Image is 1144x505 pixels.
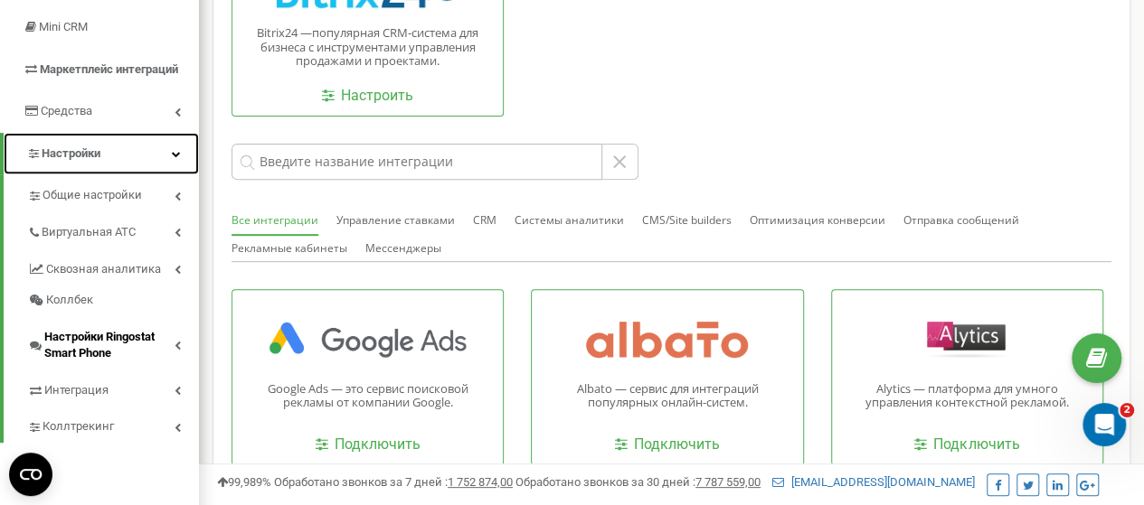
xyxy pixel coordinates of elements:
a: Общие настройки [27,174,199,211]
iframe: Intercom live chat [1083,403,1126,446]
a: Настройки Ringostat Smart Phone [27,316,199,369]
span: Виртуальная АТС [42,224,136,241]
span: Mini CRM [39,20,88,33]
a: Подключить [316,435,421,455]
u: 7 787 559,00 [695,475,761,489]
p: Alytics — платформа для умного управления контекстной рекламой. [846,382,1089,410]
span: Обработано звонков за 30 дней : [515,475,761,489]
span: Средства [41,104,92,117]
p: Bitrix24 —популярная CRM-система для бизнеса с инструментами управления продажами и проектами. [246,26,489,69]
button: Системы аналитики [515,207,624,234]
button: Мессенджеры [365,235,441,262]
span: 99,989% [217,475,271,489]
button: Все интеграции [232,207,318,236]
a: Коллбек [27,285,199,316]
a: Подключить [914,435,1019,455]
button: Управление ставками [336,207,455,234]
a: Подключить [615,435,720,455]
p: Google Ads — это сервис поисковой рекламы от компании Google. [246,382,489,410]
span: Обработано звонков за 7 дней : [274,475,513,489]
a: Настройки [4,133,199,175]
input: Введите название интеграции [232,144,602,180]
span: 2 [1120,403,1134,417]
span: Настройки Ringostat Smart Phone [44,329,175,362]
span: Настройки [42,146,100,160]
span: Общие настройки [43,187,142,204]
span: Интеграция [44,382,109,399]
p: Albato — сервис для интеграций популярных онлайн-систем. [545,382,789,410]
button: Оптимизация конверсии [750,207,885,234]
span: Сквозная аналитика [46,261,161,278]
button: Рекламные кабинеты [232,235,347,262]
a: Настроить [322,86,413,107]
a: [EMAIL_ADDRESS][DOMAIN_NAME] [772,475,975,489]
a: Виртуальная АТС [27,211,199,248]
a: Сквозная аналитика [27,248,199,285]
span: Маркетплейс интеграций [40,62,178,76]
button: Open CMP widget [9,453,52,496]
span: Коллтрекинг [43,418,114,435]
button: Отправка сообщений [903,207,1019,234]
button: CMS/Site builders [642,207,732,234]
a: Коллтрекинг [27,406,199,443]
a: Интеграция [27,369,199,407]
button: CRM [473,207,496,234]
u: 1 752 874,00 [448,475,513,489]
span: Коллбек [46,292,93,309]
